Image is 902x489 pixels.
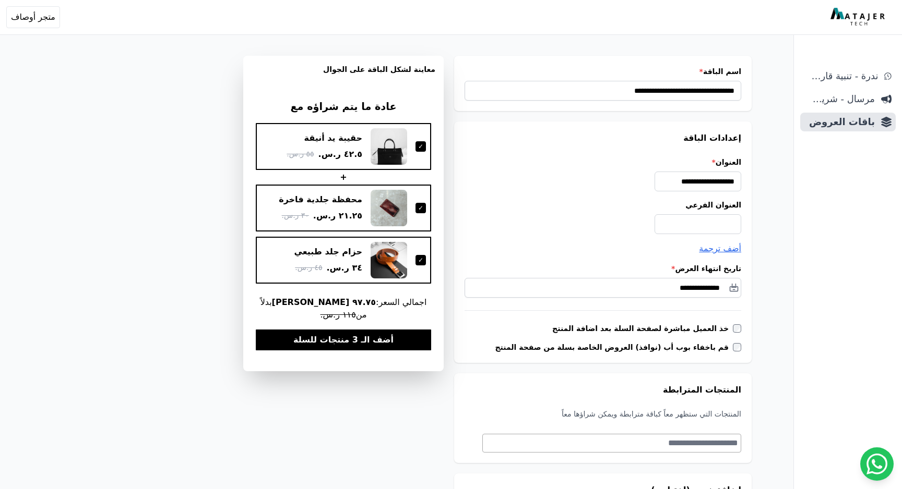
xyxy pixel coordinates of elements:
[465,409,741,419] p: المنتجات التي ستظهر معاً كباقة مترابطة ويمكن شراؤها معاً
[256,329,431,350] button: أضف الـ 3 منتجات للسلة
[295,262,322,273] span: ٤٥ ر.س.
[804,115,875,129] span: باقات العروض
[294,246,363,258] div: حزام جلد طبيعي
[287,149,314,160] span: ٥٥ ر.س.
[371,128,407,165] img: حقيبة يد أنيقة
[256,100,431,115] h3: عادة ما يتم شراؤه مع
[699,242,741,255] button: أضف ترجمة
[465,263,741,274] label: تاريخ انتهاء العرض
[465,132,741,144] h3: إعدادات الباقة
[318,148,362,161] span: ٤٢.٥ ر.س.
[293,334,394,346] span: أضف الـ 3 منتجات للسلة
[495,342,733,352] label: قم باخفاء بوب أب (نوافذ) العروض الخاصة بسلة من صفحة المنتج
[699,243,741,253] span: أضف ترجمة
[465,384,741,396] h3: المنتجات المترابطة
[252,64,435,87] h3: معاينة لشكل الباقة على الجوال
[256,296,431,321] span: اجمالي السعر: بدلاً من
[830,8,887,27] img: MatajerTech Logo
[371,242,407,278] img: حزام جلد طبيعي
[313,210,362,222] span: ٢١.٢٥ ر.س.
[6,6,60,28] button: متجر أوصاف
[279,194,362,205] div: محفظة جلدية فاخرة
[272,297,376,307] b: ٩٧.٧٥ [PERSON_NAME]
[371,190,407,226] img: محفظة جلدية فاخرة
[282,210,309,221] span: ٣٠ ر.س.
[256,171,431,184] div: +
[552,323,733,334] label: خذ العميل مباشرة لصفحة السلة بعد اضافة المنتج
[326,262,362,274] span: ٣٤ ر.س.
[465,200,741,210] label: العنوان الفرعي
[304,132,362,144] div: حقيبة يد أنيقة
[483,437,738,449] textarea: Search
[804,92,875,106] span: مرسال - شريط دعاية
[465,157,741,167] label: العنوان
[320,310,355,320] s: ١١٥ ر.س.
[11,11,55,23] span: متجر أوصاف
[804,69,878,83] span: ندرة - تنبية قارب علي النفاذ
[465,66,741,77] label: اسم الباقة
